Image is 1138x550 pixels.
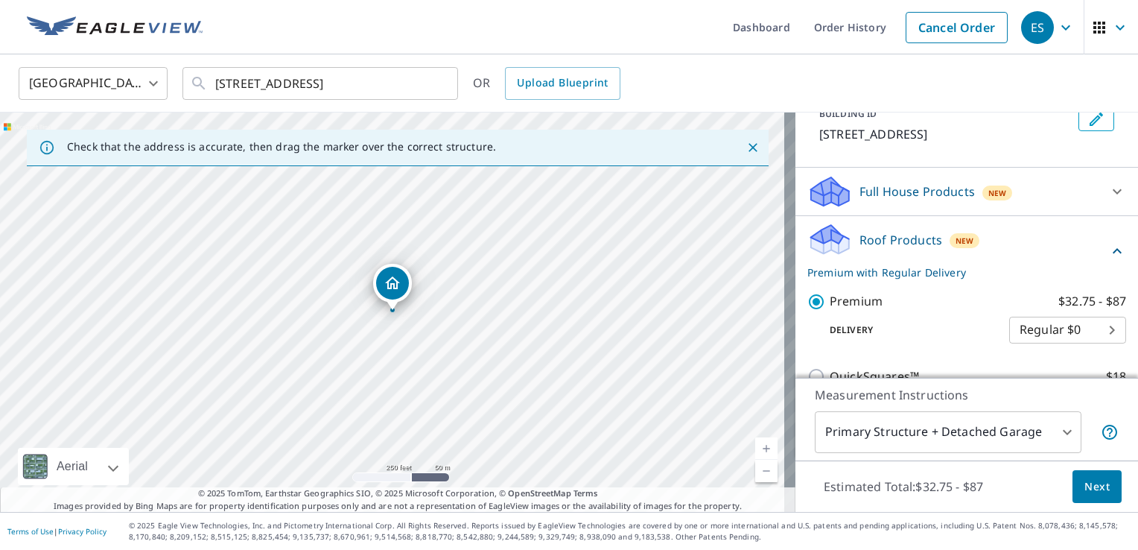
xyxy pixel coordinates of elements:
p: Estimated Total: $32.75 - $87 [812,470,995,503]
div: ES [1021,11,1054,44]
button: Edit building 1 [1078,107,1114,131]
a: Current Level 17, Zoom In [755,437,778,460]
div: Aerial [52,448,92,485]
p: Check that the address is accurate, then drag the marker over the correct structure. [67,140,496,154]
span: New [956,235,974,247]
p: | [7,527,107,536]
img: EV Logo [27,16,203,39]
input: Search by address or latitude-longitude [215,63,427,104]
div: Regular $0 [1009,309,1126,351]
p: QuickSquares™ [830,367,919,386]
div: Aerial [18,448,129,485]
a: Privacy Policy [58,526,107,537]
div: Roof ProductsNewPremium with Regular Delivery [807,222,1126,280]
span: © 2025 TomTom, Earthstar Geographics SIO, © 2025 Microsoft Corporation, © [198,487,598,500]
div: Full House ProductsNew [807,174,1126,209]
div: OR [473,67,620,100]
div: Primary Structure + Detached Garage [815,411,1081,453]
p: Full House Products [859,183,975,200]
p: Premium [830,292,883,311]
p: Measurement Instructions [815,386,1119,404]
button: Next [1072,470,1122,504]
a: Cancel Order [906,12,1008,43]
div: [GEOGRAPHIC_DATA] [19,63,168,104]
button: Close [743,138,763,157]
a: OpenStreetMap [508,487,570,499]
p: Roof Products [859,231,942,249]
span: Next [1084,478,1110,496]
span: New [988,187,1007,199]
p: [STREET_ADDRESS] [819,125,1072,143]
p: © 2025 Eagle View Technologies, Inc. and Pictometry International Corp. All Rights Reserved. Repo... [129,520,1131,543]
p: BUILDING ID [819,107,877,120]
div: Dropped pin, building 1, Residential property, 39086 Waterview Dr Big Bear Lake, CA 92315 [373,264,412,310]
p: Premium with Regular Delivery [807,265,1108,280]
a: Terms [573,487,598,499]
p: $18 [1106,367,1126,386]
span: Upload Blueprint [517,74,608,92]
a: Current Level 17, Zoom Out [755,460,778,482]
span: Your report will include the primary structure and a detached garage if one exists. [1101,423,1119,441]
p: Delivery [807,323,1009,337]
a: Upload Blueprint [505,67,620,100]
a: Terms of Use [7,526,54,537]
p: $32.75 - $87 [1058,292,1126,311]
